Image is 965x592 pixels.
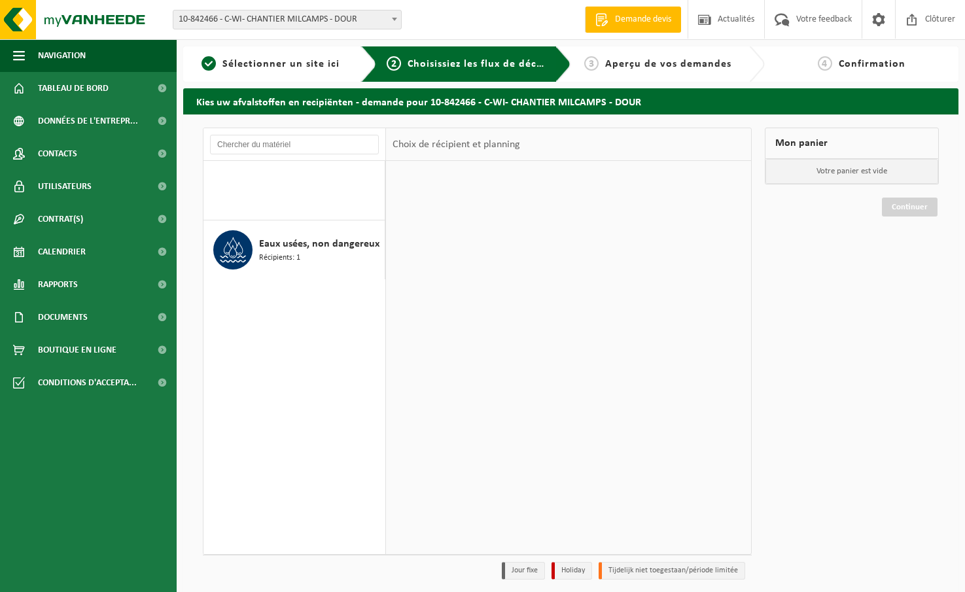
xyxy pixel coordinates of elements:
[599,562,745,580] li: Tijdelijk niet toegestaan/période limitée
[203,161,385,220] button: Boue grasse, contenant des produits d'origine animale, catégorie 3 (agriculture, distribution, in...
[585,7,681,33] a: Demande devis
[203,220,385,279] button: Eaux usées, non dangereux Récipients: 1
[173,10,402,29] span: 10-842466 - C-WI- CHANTIER MILCAMPS - DOUR
[612,13,675,26] span: Demande devis
[38,366,137,399] span: Conditions d'accepta...
[183,88,958,114] h2: Kies uw afvalstoffen en recipiënten - demande pour 10-842466 - C-WI- CHANTIER MILCAMPS - DOUR
[818,56,832,71] span: 4
[38,301,88,334] span: Documents
[38,170,92,203] span: Utilisateurs
[38,137,77,170] span: Contacts
[552,562,592,580] li: Holiday
[202,56,216,71] span: 1
[502,562,545,580] li: Jour fixe
[387,56,401,71] span: 2
[38,72,109,105] span: Tableau de bord
[839,59,905,69] span: Confirmation
[210,135,379,154] input: Chercher du matériel
[386,128,527,161] div: Choix de récipient et planning
[38,268,78,301] span: Rapports
[38,235,86,268] span: Calendrier
[882,198,938,217] a: Continuer
[605,59,731,69] span: Aperçu de vos demandes
[259,252,300,264] span: Récipients: 1
[222,59,340,69] span: Sélectionner un site ici
[408,59,625,69] span: Choisissiez les flux de déchets et récipients
[259,192,300,205] span: Récipients: 1
[38,39,86,72] span: Navigation
[38,105,138,137] span: Données de l'entrepr...
[765,159,938,184] p: Votre panier est vide
[584,56,599,71] span: 3
[259,177,381,192] span: Boue grasse, contenant des produits d'origine animale, catégorie 3 (agriculture, distribution, in...
[173,10,401,29] span: 10-842466 - C-WI- CHANTIER MILCAMPS - DOUR
[190,56,351,72] a: 1Sélectionner un site ici
[259,236,379,252] span: Eaux usées, non dangereux
[765,128,939,159] div: Mon panier
[38,334,116,366] span: Boutique en ligne
[38,203,83,235] span: Contrat(s)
